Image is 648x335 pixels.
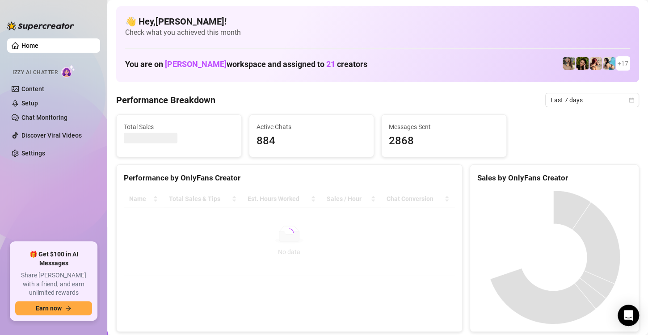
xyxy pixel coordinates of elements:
h1: You are on workspace and assigned to creators [125,59,367,69]
div: Sales by OnlyFans Creator [477,172,631,184]
img: North (@northnattvip) [603,57,615,70]
span: arrow-right [65,305,72,311]
span: Total Sales [124,122,234,132]
span: Share [PERSON_NAME] with a friend, and earn unlimited rewards [15,271,92,297]
span: + 17 [618,59,628,68]
a: Content [21,85,44,92]
span: 884 [257,133,367,150]
a: Settings [21,150,45,157]
div: Open Intercom Messenger [618,305,639,326]
span: loading [284,227,295,238]
span: calendar [629,97,634,103]
span: 21 [326,59,335,69]
span: Last 7 days [551,93,634,107]
button: Earn nowarrow-right [15,301,92,315]
div: Performance by OnlyFans Creator [124,172,455,184]
span: Izzy AI Chatter [13,68,58,77]
span: Check what you achieved this month [125,28,630,38]
img: playfuldimples (@playfuldimples) [576,57,589,70]
span: 2868 [389,133,499,150]
img: emilylou (@emilyylouu) [563,57,575,70]
h4: Performance Breakdown [116,94,215,106]
a: Home [21,42,38,49]
a: Discover Viral Videos [21,132,82,139]
span: [PERSON_NAME] [165,59,227,69]
a: Setup [21,100,38,107]
span: Messages Sent [389,122,499,132]
h4: 👋 Hey, [PERSON_NAME] ! [125,15,630,28]
img: logo-BBDzfeDw.svg [7,21,74,30]
span: Earn now [36,305,62,312]
a: Chat Monitoring [21,114,67,121]
span: 🎁 Get $100 in AI Messages [15,250,92,268]
img: North (@northnattfree) [589,57,602,70]
img: AI Chatter [61,65,75,78]
span: Active Chats [257,122,367,132]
